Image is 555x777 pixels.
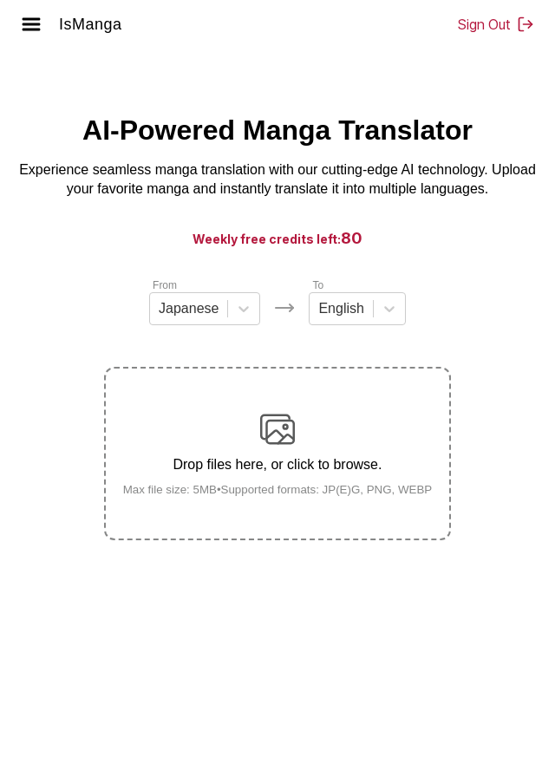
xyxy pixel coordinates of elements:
label: From [153,279,177,291]
a: IsManga [52,16,142,33]
img: hamburger [21,14,42,35]
p: Drop files here, or click to browse. [109,457,447,473]
h3: Weekly free credits left: [42,227,513,249]
label: To [312,279,323,291]
p: Experience seamless manga translation with our cutting-edge AI technology. Upload your favorite m... [14,160,541,199]
button: Sign Out [458,16,534,33]
img: Sign out [517,16,534,33]
img: Languages icon [274,297,295,318]
small: Max file size: 5MB • Supported formats: JP(E)G, PNG, WEBP [109,483,447,496]
div: IsManga [59,16,111,33]
h1: AI-Powered Manga Translator [82,114,473,147]
span: 80 [341,229,362,247]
